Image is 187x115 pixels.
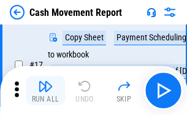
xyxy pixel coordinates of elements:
[116,95,132,103] div: Skip
[63,31,106,45] div: Copy Sheet
[10,5,25,20] img: Back
[48,50,89,59] div: to workbook
[38,79,53,94] img: Run All
[104,76,143,105] button: Skip
[29,60,43,70] span: # 17
[153,81,173,100] img: Main button
[116,79,131,94] img: Skip
[26,76,65,105] button: Run All
[162,5,177,20] img: Settings menu
[32,95,59,103] div: Run All
[29,7,122,18] div: Cash Movement Report
[147,7,156,17] img: Support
